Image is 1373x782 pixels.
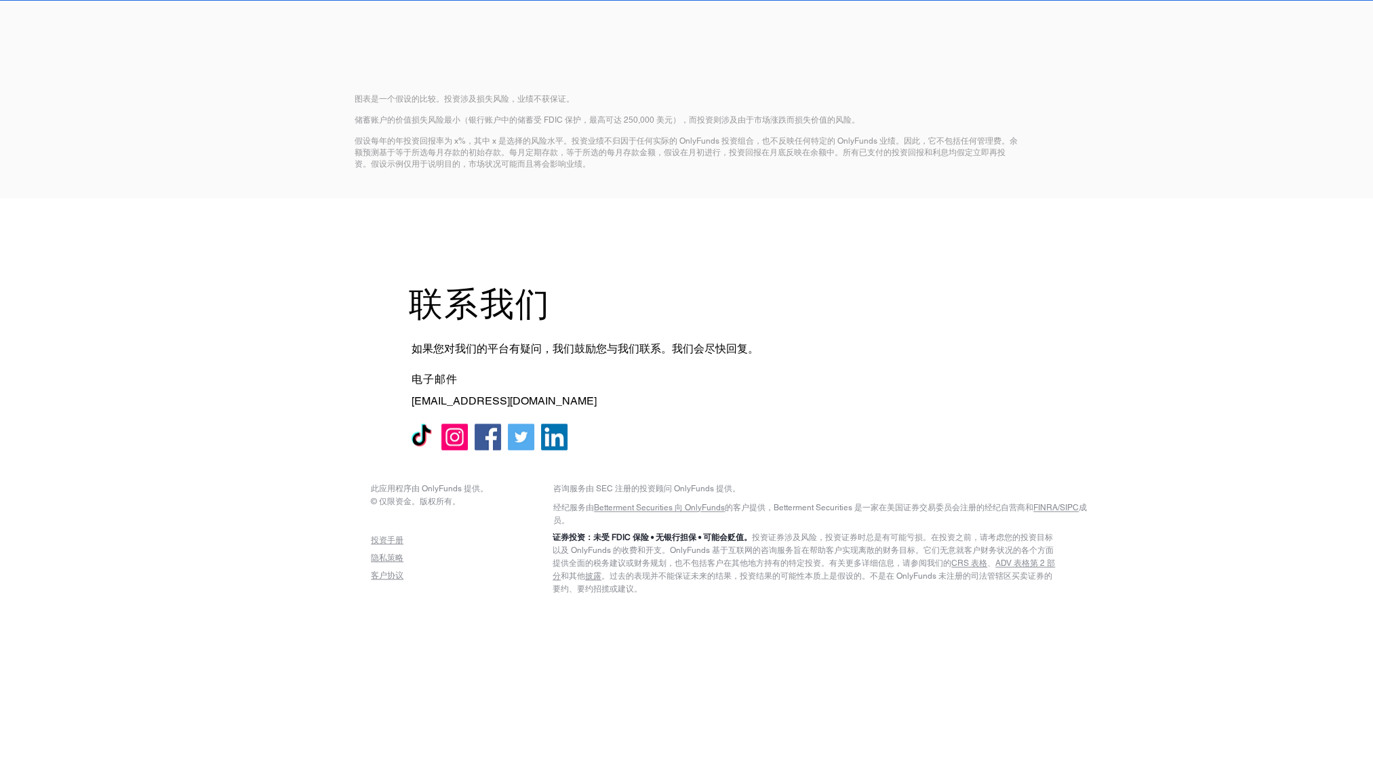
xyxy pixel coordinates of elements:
[355,136,1018,169] span: 假设每年的年投资回报率为 x%，其中 x 是选择的风险水平。投资业绩不归因于任何实际的 OnlyFunds 投资组合，也不反映任何特定的 OnlyFunds 业绩。因此，它不包括任何管理费。余额...
[553,533,752,542] span: 证券投资：未受 FDIC 保险 • 无银行担保 • 可能会贬值。
[585,571,601,581] a: 披露
[1033,503,1060,512] span: FINRA/
[408,424,568,450] ul: 社交酒吧
[553,533,1055,594] span: 投资证券涉及风险，投资证券时总是有可能亏损。在投资之前，请考虑您的投资目标以及 OnlyFunds 的收费和开支。OnlyFunds 基于互联网的咨询服务旨在帮助客户实现离散的财务目标。它们无意...
[441,424,468,450] img: Instagram的
[412,342,759,355] span: 如果您对我们的平台有疑问，我们鼓励您与我们联系。我们会尽快回复。
[1060,503,1079,512] span: SIPC
[412,394,597,407] span: [EMAIL_ADDRESS][DOMAIN_NAME]
[371,571,403,580] a: 客户协议
[371,535,403,545] a: 投资手册
[412,395,597,407] a: [EMAIL_ADDRESS][DOMAIN_NAME]
[541,424,568,450] img: LinkedIn
[553,503,1087,525] span: 经纪服务由 的客户提供，Betterment Securities 是一家在美国证券交易委员会注册的经纪自营商和 成员。
[371,553,403,562] a: 隐私策略
[412,372,458,385] span: 电子邮件
[355,94,574,104] span: 图表是一个假设的比较。投资涉及损失风险，业绩不获保证。
[594,503,725,512] span: Betterment Securities 向 OnlyFunds
[553,558,1055,581] a: ADV 表格第 2 部分
[371,484,488,493] span: 此应用程序由 OnlyFunds 提供。
[508,424,534,450] img: 唽
[371,497,460,506] span: © 仅限资金。版权所有。
[409,282,551,323] span: 联系我们
[408,424,435,450] img: 抖音
[475,424,501,450] img: 脸书
[553,484,740,493] span: 咨询服务由 SEC 注册的投资顾问 OnlyFunds 提供。
[951,558,987,568] a: CRS 表格
[355,115,860,125] span: 储蓄账户的价值损失风险最小（银行账户中的储蓄受 FDIC 保护，最高可达 250,000 美元），而投资则涉及由于市场涨跌而损失价值的风险。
